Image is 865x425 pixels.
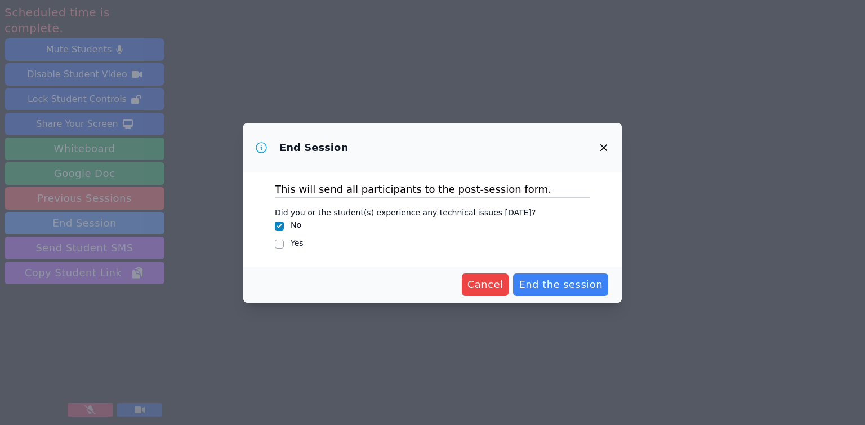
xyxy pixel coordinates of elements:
p: This will send all participants to the post-session form. [275,181,590,197]
span: End the session [519,277,603,293]
span: Cancel [467,277,503,293]
h3: End Session [279,141,348,154]
button: End the session [513,273,608,296]
label: No [291,220,301,229]
label: Yes [291,238,304,247]
legend: Did you or the student(s) experience any technical issues [DATE]? [275,202,536,219]
button: Cancel [462,273,509,296]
